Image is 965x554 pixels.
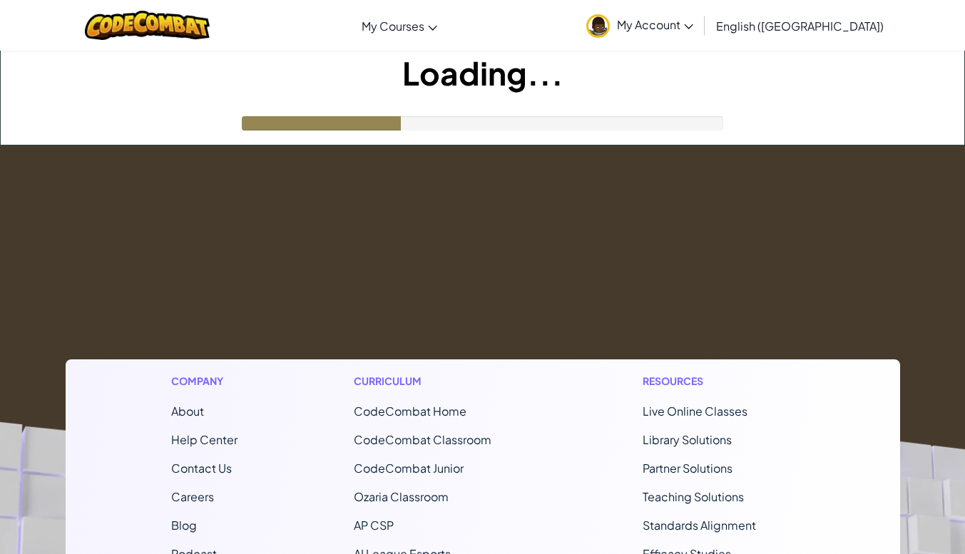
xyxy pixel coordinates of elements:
span: My Courses [362,19,424,34]
a: English ([GEOGRAPHIC_DATA]) [709,6,891,45]
a: AP CSP [354,518,394,533]
h1: Company [171,374,238,389]
a: Teaching Solutions [643,489,744,504]
a: CodeCombat Classroom [354,432,491,447]
span: English ([GEOGRAPHIC_DATA]) [716,19,884,34]
a: Blog [171,518,197,533]
h1: Curriculum [354,374,526,389]
a: Live Online Classes [643,404,747,419]
span: CodeCombat Home [354,404,466,419]
a: Standards Alignment [643,518,756,533]
a: About [171,404,204,419]
a: Library Solutions [643,432,732,447]
a: Partner Solutions [643,461,732,476]
a: CodeCombat Junior [354,461,464,476]
a: Ozaria Classroom [354,489,449,504]
a: Help Center [171,432,238,447]
img: CodeCombat logo [85,11,210,40]
img: avatar [586,14,610,38]
span: Contact Us [171,461,232,476]
a: My Account [579,3,700,48]
h1: Resources [643,374,795,389]
span: My Account [617,17,693,32]
a: Careers [171,489,214,504]
a: My Courses [354,6,444,45]
h1: Loading... [1,51,964,95]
